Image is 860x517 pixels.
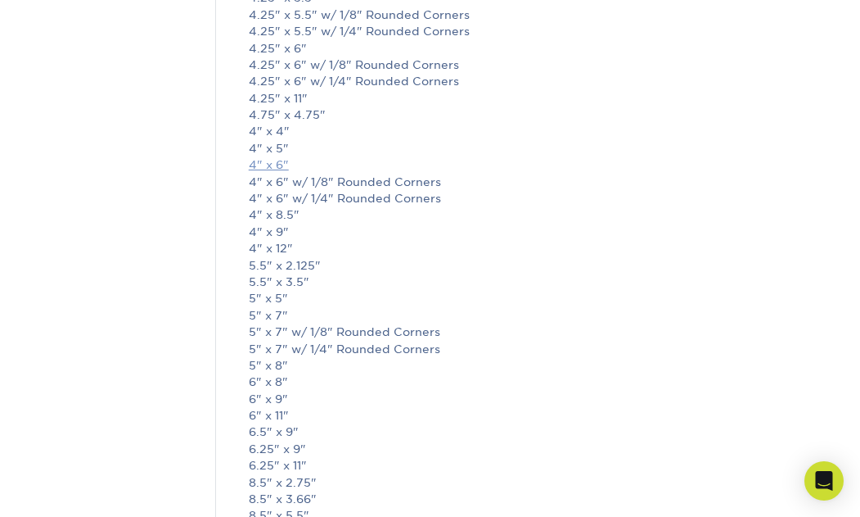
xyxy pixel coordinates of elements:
a: 5" x 7" w/ 1/8" Rounded Corners [249,325,440,338]
a: 4" x 12" [249,242,293,255]
a: 6" x 8" [249,375,288,388]
a: 4.25" x 6" [249,42,307,55]
a: 6.25" x 11" [249,459,307,472]
a: 6.5" x 9" [249,425,299,438]
a: 4.25" x 11" [249,92,308,105]
a: 4.25" x 6" w/ 1/4" Rounded Corners [249,75,459,88]
a: 4.25" x 6" w/ 1/8" Rounded Corners [249,58,459,71]
a: 6" x 11" [249,409,289,422]
a: 5" x 7" [249,309,288,322]
a: 4.25" x 5.5" w/ 1/8" Rounded Corners [249,8,470,21]
a: 4.25" x 5.5" w/ 1/4" Rounded Corners [249,25,470,38]
a: 6" x 9" [249,392,288,406]
a: 8.5" x 2.75" [249,476,317,489]
a: 4" x 6" [249,158,289,171]
a: 4" x 6" w/ 1/4" Rounded Corners [249,192,441,205]
a: 4" x 9" [249,225,289,238]
a: 5" x 7" w/ 1/4" Rounded Corners [249,342,440,356]
a: 4.75" x 4.75" [249,108,326,121]
div: Open Intercom Messenger [804,461,844,501]
a: 4" x 8.5" [249,208,299,221]
a: 5" x 8" [249,359,288,372]
a: 4" x 5" [249,142,289,155]
a: 8.5" x 3.66" [249,492,317,506]
a: 5" x 5" [249,292,288,305]
a: 6.25" x 9" [249,442,306,456]
a: 5.5" x 2.125" [249,259,321,272]
a: 4" x 6" w/ 1/8" Rounded Corners [249,175,441,188]
a: 4" x 4" [249,125,290,138]
a: 5.5" x 3.5" [249,275,309,288]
